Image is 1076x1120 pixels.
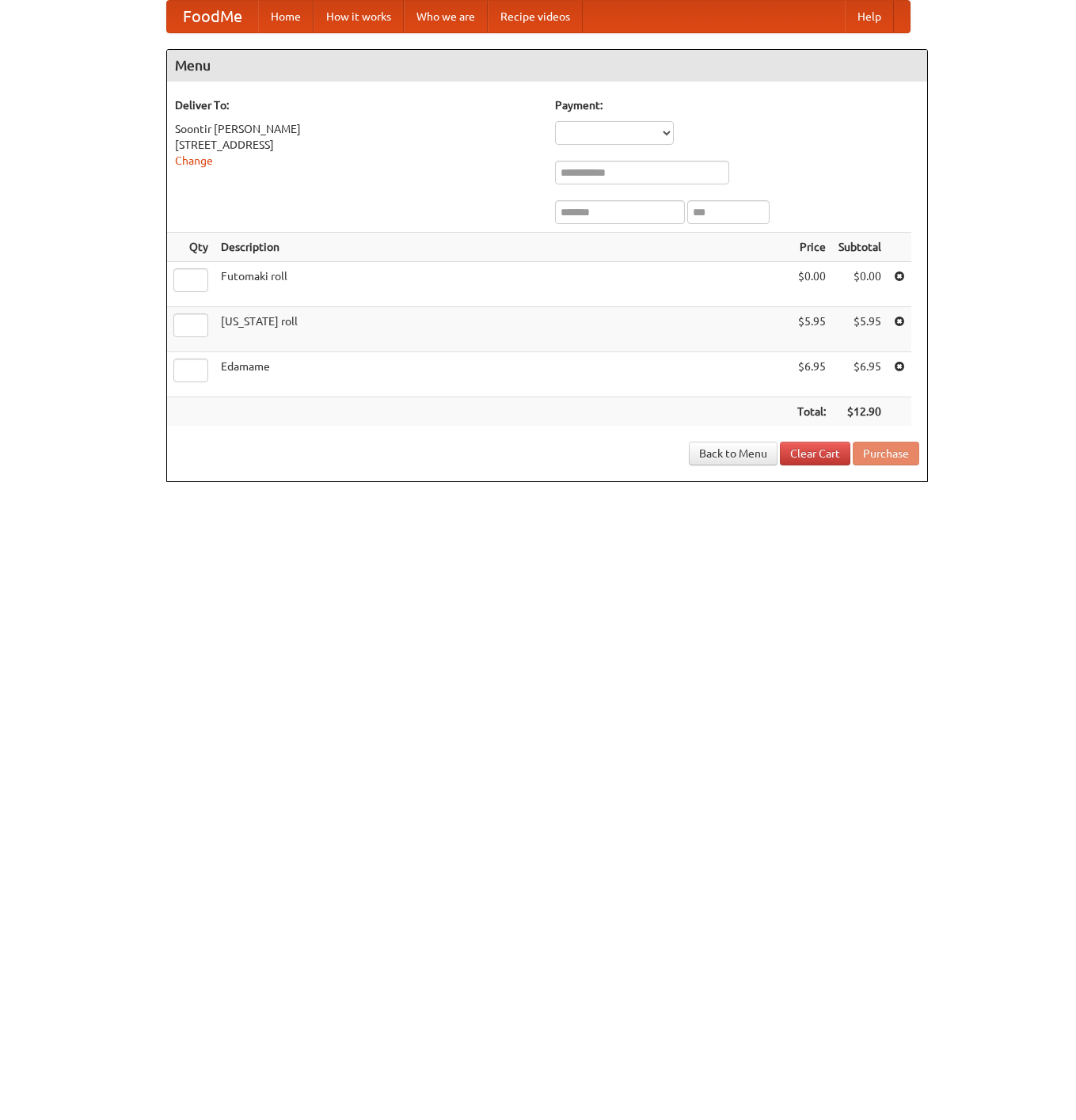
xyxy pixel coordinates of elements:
[791,352,832,397] td: $6.95
[845,1,894,32] a: Help
[215,352,791,397] td: Edamame
[258,1,314,32] a: Home
[791,397,832,427] th: Total:
[791,262,832,307] td: $0.00
[167,1,258,32] a: FoodMe
[175,137,539,153] div: [STREET_ADDRESS]
[175,97,539,113] h5: Deliver To:
[488,1,583,32] a: Recipe videos
[832,262,888,307] td: $0.00
[175,154,213,167] a: Change
[215,262,791,307] td: Futomaki roll
[167,233,215,262] th: Qty
[215,233,791,262] th: Description
[167,50,927,82] h4: Menu
[689,442,778,465] a: Back to Menu
[175,121,539,137] div: Soontir [PERSON_NAME]
[832,307,888,352] td: $5.95
[832,352,888,397] td: $6.95
[853,442,919,465] button: Purchase
[832,397,888,427] th: $12.90
[791,307,832,352] td: $5.95
[555,97,919,113] h5: Payment:
[404,1,488,32] a: Who we are
[780,442,850,465] a: Clear Cart
[791,233,832,262] th: Price
[832,233,888,262] th: Subtotal
[215,307,791,352] td: [US_STATE] roll
[314,1,404,32] a: How it works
